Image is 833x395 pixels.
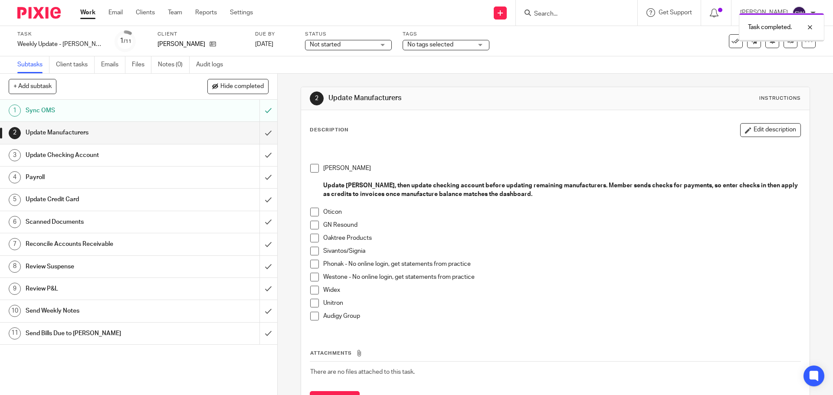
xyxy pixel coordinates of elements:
a: Emails [101,56,125,73]
label: Task [17,31,104,38]
div: 1 [9,104,21,117]
div: Weekly Update - Oberbeck [17,40,104,49]
p: [PERSON_NAME] [157,40,205,49]
h1: Update Credit Card [26,193,176,206]
p: Task completed. [748,23,792,32]
div: 11 [9,327,21,340]
label: Tags [403,31,489,38]
span: No tags selected [407,42,453,48]
h1: Send Weekly Notes [26,304,176,317]
h1: Update Checking Account [26,149,176,162]
p: GN Resound [323,221,800,229]
p: Phonak - No online login, get statements from practice [323,260,800,268]
button: Hide completed [207,79,269,94]
div: 8 [9,261,21,273]
label: Due by [255,31,294,38]
p: Sivantos/Signia [323,247,800,255]
a: Audit logs [196,56,230,73]
p: Description [310,127,348,134]
div: Weekly Update - [PERSON_NAME] [17,40,104,49]
button: + Add subtask [9,79,56,94]
div: 10 [9,305,21,317]
div: 4 [9,171,21,183]
span: [DATE] [255,41,273,47]
h1: Update Manufacturers [26,126,176,139]
label: Status [305,31,392,38]
a: Work [80,8,95,17]
p: Unitron [323,299,800,307]
a: Clients [136,8,155,17]
h1: Scanned Documents [26,215,176,229]
p: Widex [323,286,800,294]
a: Email [108,8,123,17]
h1: Send Bills Due to [PERSON_NAME] [26,327,176,340]
div: 7 [9,238,21,250]
span: Hide completed [220,83,264,90]
small: /11 [124,39,131,44]
p: Oticon [323,208,800,216]
strong: Update [PERSON_NAME], then update checking account before updating remaining manufacturers. Membe... [323,183,799,197]
div: 3 [9,149,21,161]
h1: Review Suspense [26,260,176,273]
div: 2 [310,91,324,105]
div: 6 [9,216,21,228]
a: Notes (0) [158,56,190,73]
a: Client tasks [56,56,95,73]
p: Westone - No online login, get statements from practice [323,273,800,281]
label: Client [157,31,244,38]
button: Edit description [740,123,801,137]
a: Subtasks [17,56,49,73]
div: 5 [9,194,21,206]
p: Oaktree Products [323,234,800,242]
h1: Review P&L [26,282,176,295]
div: 9 [9,283,21,295]
h1: Update Manufacturers [328,94,574,103]
h1: Reconcile Accounts Receivable [26,238,176,251]
p: [PERSON_NAME] [323,164,800,173]
img: svg%3E [792,6,806,20]
h1: Payroll [26,171,176,184]
div: 1 [120,36,131,46]
a: Team [168,8,182,17]
img: Pixie [17,7,61,19]
a: Files [132,56,151,73]
div: 2 [9,127,21,139]
a: Reports [195,8,217,17]
h1: Sync OMS [26,104,176,117]
span: Not started [310,42,341,48]
p: Audigy Group [323,312,800,320]
div: Instructions [759,95,801,102]
a: Settings [230,8,253,17]
span: Attachments [310,351,352,356]
span: There are no files attached to this task. [310,369,415,375]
